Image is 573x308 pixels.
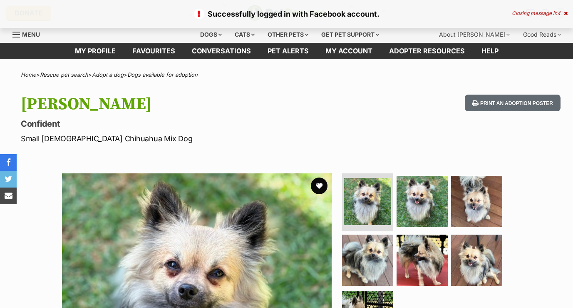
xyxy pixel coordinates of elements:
img: Photo of Finn [451,176,502,227]
button: Print an adoption poster [465,95,561,112]
img: Photo of Finn [344,178,391,225]
span: 4 [557,10,561,16]
div: Other pets [262,26,314,43]
a: conversations [184,43,259,59]
a: Pet alerts [259,43,317,59]
img: Photo of Finn [342,235,393,286]
div: Dogs [194,26,228,43]
p: Successfully logged in with Facebook account. [8,8,565,20]
p: Small [DEMOGRAPHIC_DATA] Chihuahua Mix Dog [21,133,350,144]
img: Photo of Finn [451,235,502,286]
a: Adopter resources [381,43,473,59]
button: favourite [311,178,327,194]
a: Menu [12,26,46,41]
span: Menu [22,31,40,38]
a: Adopt a dog [92,71,124,78]
a: Favourites [124,43,184,59]
div: Cats [229,26,260,43]
a: Dogs available for adoption [127,71,198,78]
div: About [PERSON_NAME] [433,26,516,43]
div: Good Reads [517,26,567,43]
p: Confident [21,118,350,130]
a: My profile [67,43,124,59]
h1: [PERSON_NAME] [21,95,350,114]
img: Photo of Finn [397,235,448,286]
img: Photo of Finn [397,176,448,227]
a: My account [317,43,381,59]
a: Home [21,71,36,78]
div: Get pet support [315,26,385,43]
a: Help [473,43,507,59]
div: Closing message in [512,10,568,16]
a: Rescue pet search [40,71,88,78]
